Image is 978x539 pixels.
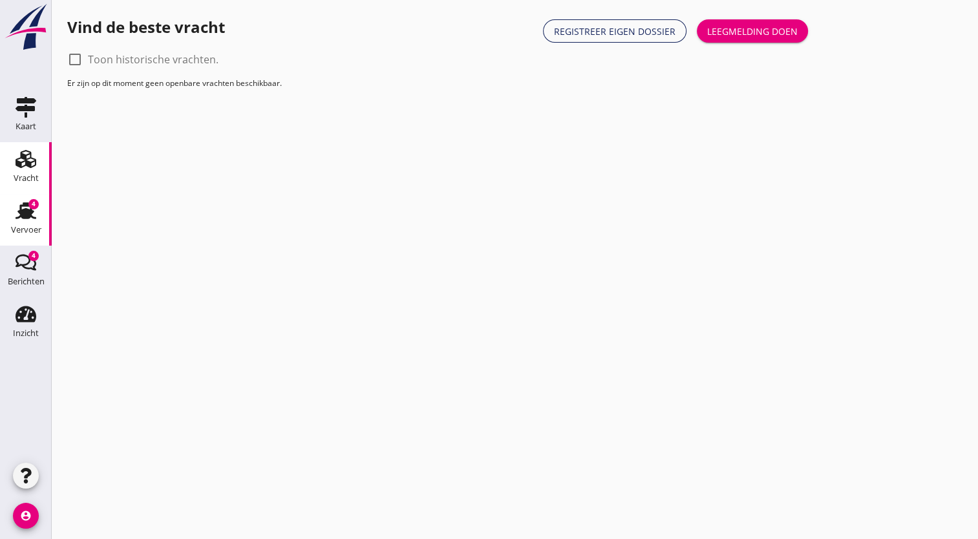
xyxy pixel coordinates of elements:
img: logo-small.a267ee39.svg [3,3,49,51]
div: 4 [28,251,39,261]
label: Toon historische vrachten. [88,53,218,66]
h1: Vind de beste vracht [67,16,225,47]
p: Er zijn op dit moment geen openbare vrachten beschikbaar. [67,78,813,89]
div: Vervoer [11,226,41,234]
button: Leegmelding doen [697,19,808,43]
div: Inzicht [13,329,39,337]
i: account_circle [13,503,39,529]
div: Registreer eigen dossier [554,25,675,38]
div: Vracht [14,174,39,182]
div: Kaart [16,122,36,131]
a: Registreer eigen dossier [543,19,686,43]
div: 4 [28,199,39,209]
div: Berichten [8,277,45,286]
div: Leegmelding doen [707,25,798,38]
